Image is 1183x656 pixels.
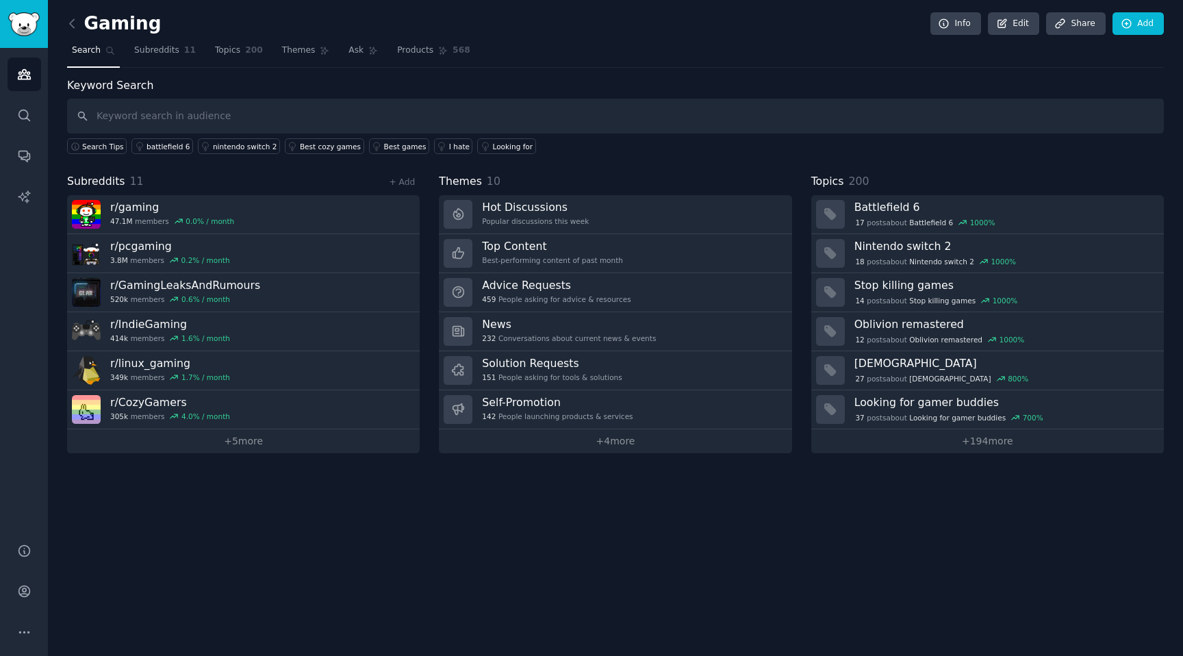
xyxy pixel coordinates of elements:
span: Subreddits [134,45,179,57]
span: 37 [855,413,864,422]
a: r/IndieGaming414kmembers1.6% / month [67,312,420,351]
div: Best-performing content of past month [482,255,623,265]
a: News232Conversations about current news & events [439,312,791,351]
div: battlefield 6 [147,142,190,151]
span: 200 [245,45,263,57]
div: post s about [854,412,1045,424]
span: 232 [482,333,496,343]
h3: News [482,317,656,331]
span: [DEMOGRAPHIC_DATA] [909,374,991,383]
div: post s about [854,373,1030,385]
span: 414k [110,333,128,343]
div: People asking for tools & solutions [482,373,622,382]
a: battlefield 6 [131,138,193,154]
div: post s about [854,216,997,229]
div: Conversations about current news & events [482,333,656,343]
h3: Stop killing games [854,278,1154,292]
button: Search Tips [67,138,127,154]
h3: r/ CozyGamers [110,395,230,409]
div: 1000 % [1000,335,1025,344]
div: post s about [854,294,1019,307]
div: 800 % [1008,374,1028,383]
span: 17 [855,218,864,227]
div: nintendo switch 2 [213,142,277,151]
span: 3.8M [110,255,128,265]
a: nintendo switch 2 [198,138,280,154]
div: members [110,373,230,382]
a: Subreddits11 [129,40,201,68]
h3: Advice Requests [482,278,631,292]
h3: r/ pcgaming [110,239,230,253]
span: Topics [215,45,240,57]
a: Advice Requests459People asking for advice & resources [439,273,791,312]
a: Top ContentBest-performing content of past month [439,234,791,273]
a: Hot DiscussionsPopular discussions this week [439,195,791,234]
div: 0.2 % / month [181,255,230,265]
img: GamingLeaksAndRumours [72,278,101,307]
span: Nintendo switch 2 [909,257,974,266]
div: Best cozy games [300,142,361,151]
h3: Solution Requests [482,356,622,370]
div: 1.7 % / month [181,373,230,382]
h3: r/ IndieGaming [110,317,230,331]
h2: Gaming [67,13,162,35]
img: IndieGaming [72,317,101,346]
img: gaming [72,200,101,229]
div: 1000 % [993,296,1018,305]
div: members [110,216,234,226]
span: 459 [482,294,496,304]
h3: r/ GamingLeaksAndRumours [110,278,260,292]
div: Best games [384,142,427,151]
span: 10 [487,175,500,188]
a: Search [67,40,120,68]
span: Products [397,45,433,57]
a: Best games [369,138,429,154]
span: Ask [348,45,364,57]
span: Battlefield 6 [909,218,953,227]
a: Looking for gamer buddies37postsaboutLooking for gamer buddies700% [811,390,1164,429]
span: Themes [439,173,482,190]
span: 11 [184,45,196,57]
h3: Self-Promotion [482,395,633,409]
div: 700 % [1023,413,1043,422]
img: linux_gaming [72,356,101,385]
a: r/linux_gaming349kmembers1.7% / month [67,351,420,390]
div: members [110,412,230,421]
span: Themes [282,45,316,57]
h3: Oblivion remastered [854,317,1154,331]
span: 305k [110,412,128,421]
span: Topics [811,173,844,190]
a: Info [930,12,981,36]
span: 142 [482,412,496,421]
h3: Nintendo switch 2 [854,239,1154,253]
h3: r/ linux_gaming [110,356,230,370]
div: Looking for [492,142,533,151]
div: post s about [854,255,1017,268]
span: Search Tips [82,142,124,151]
a: Ask [344,40,383,68]
a: Share [1046,12,1105,36]
a: Self-Promotion142People launching products & services [439,390,791,429]
span: 47.1M [110,216,132,226]
a: +4more [439,429,791,453]
a: r/pcgaming3.8Mmembers0.2% / month [67,234,420,273]
span: Looking for gamer buddies [909,413,1006,422]
img: CozyGamers [72,395,101,424]
div: members [110,255,230,265]
div: 0.0 % / month [186,216,234,226]
span: 27 [855,374,864,383]
h3: Hot Discussions [482,200,589,214]
a: r/gaming47.1Mmembers0.0% / month [67,195,420,234]
h3: r/ gaming [110,200,234,214]
h3: Looking for gamer buddies [854,395,1154,409]
a: r/CozyGamers305kmembers4.0% / month [67,390,420,429]
div: 4.0 % / month [181,412,230,421]
a: Looking for [477,138,535,154]
span: Oblivion remastered [909,335,982,344]
span: Stop killing games [909,296,976,305]
a: Battlefield 617postsaboutBattlefield 61000% [811,195,1164,234]
div: 0.6 % / month [181,294,230,304]
span: Search [72,45,101,57]
div: 1000 % [970,218,995,227]
div: members [110,294,260,304]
